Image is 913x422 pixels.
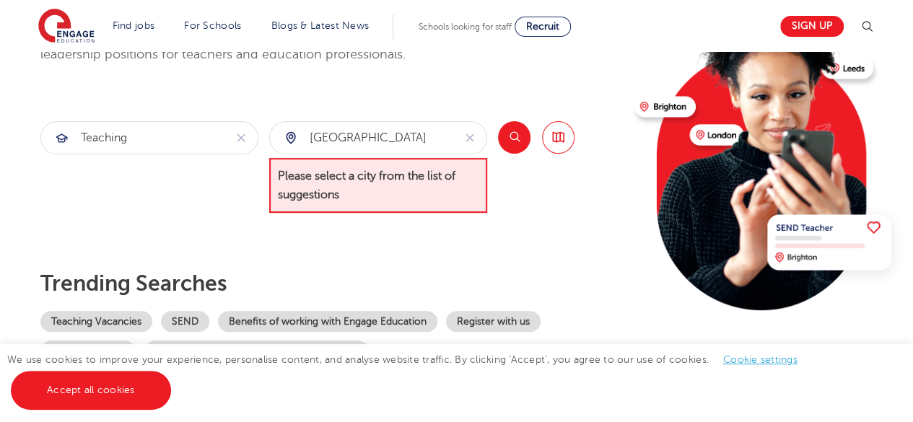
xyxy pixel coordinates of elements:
[40,311,152,332] a: Teaching Vacancies
[144,340,369,361] a: Our coverage across [GEOGRAPHIC_DATA]
[38,9,95,45] img: Engage Education
[7,354,812,395] span: We use cookies to improve your experience, personalise content, and analyse website traffic. By c...
[269,121,487,154] div: Submit
[723,354,798,365] a: Cookie settings
[224,122,258,154] button: Clear
[515,17,571,37] a: Recruit
[419,22,512,32] span: Schools looking for staff
[526,21,559,32] span: Recruit
[498,121,530,154] button: Search
[161,311,209,332] a: SEND
[41,122,224,154] input: Submit
[113,20,155,31] a: Find jobs
[269,158,487,214] span: Please select a city from the list of suggestions
[40,121,258,154] div: Submit
[453,122,486,154] button: Clear
[184,20,241,31] a: For Schools
[40,340,136,361] a: Become a tutor
[271,20,370,31] a: Blogs & Latest News
[40,271,623,296] p: Trending searches
[11,371,171,410] a: Accept all cookies
[780,16,844,37] a: Sign up
[270,122,453,154] input: Submit
[446,311,541,332] a: Register with us
[218,311,437,332] a: Benefits of working with Engage Education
